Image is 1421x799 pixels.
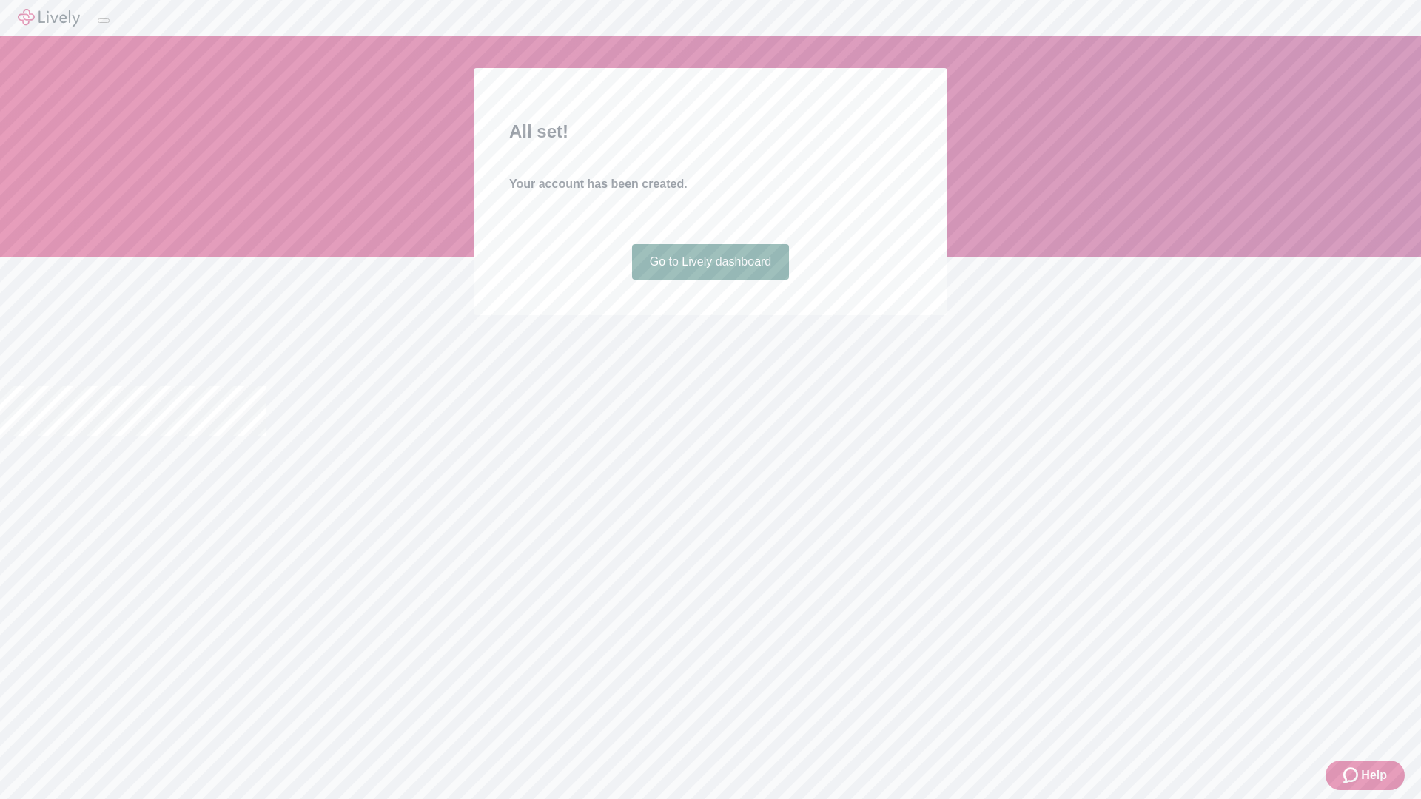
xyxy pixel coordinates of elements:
[18,9,80,27] img: Lively
[632,244,790,280] a: Go to Lively dashboard
[1361,766,1387,784] span: Help
[98,18,110,23] button: Log out
[509,118,912,145] h2: All set!
[1326,761,1405,790] button: Zendesk support iconHelp
[509,175,912,193] h4: Your account has been created.
[1343,766,1361,784] svg: Zendesk support icon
